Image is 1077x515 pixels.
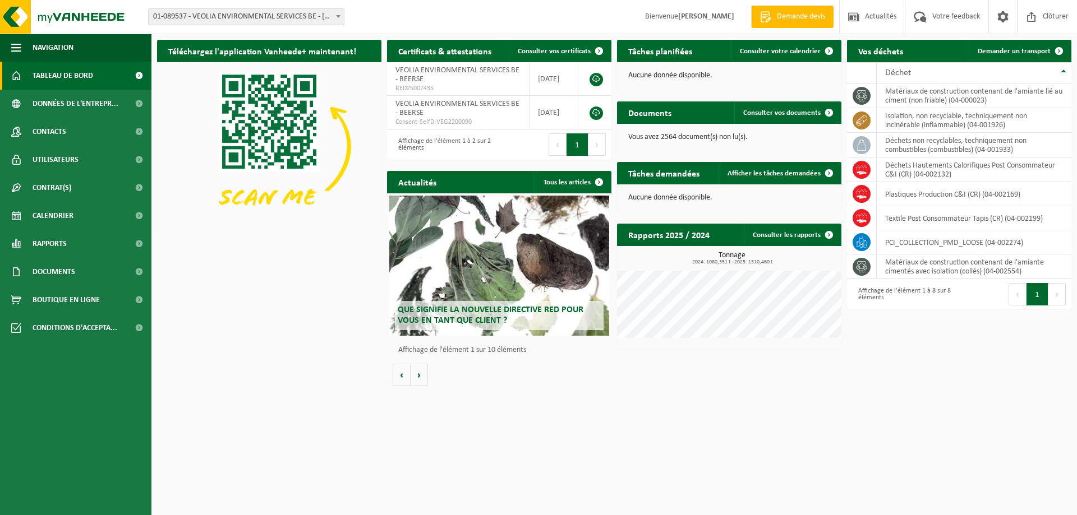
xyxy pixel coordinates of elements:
[398,346,606,354] p: Affichage de l'élément 1 sur 10 éléments
[734,101,840,124] a: Consulter vos documents
[33,314,117,342] span: Conditions d'accepta...
[387,171,448,193] h2: Actualités
[628,133,830,141] p: Vous avez 2564 document(s) non lu(s).
[628,194,830,202] p: Aucune donnée disponible.
[617,224,721,245] h2: Rapports 2025 / 2024
[853,282,954,307] div: Affichage de l'élément 1 à 8 sur 8 éléments
[33,146,79,174] span: Utilisateurs
[719,162,840,184] a: Afficher les tâches demandées
[1009,283,1027,305] button: Previous
[877,254,1071,279] td: matériaux de construction contenant de l'amiante cimentés avec isolation (collés) (04-002554)
[877,157,1071,182] td: Déchets Hautements Calorifiques Post Consommateur C&I (CR) (04-002132)
[885,68,911,77] span: Déchet
[389,196,609,336] a: Que signifie la nouvelle directive RED pour vous en tant que client ?
[33,286,100,314] span: Boutique en ligne
[617,101,683,123] h2: Documents
[847,40,914,62] h2: Vos déchets
[740,48,821,55] span: Consulter votre calendrier
[969,40,1070,62] a: Demander un transport
[398,305,583,325] span: Que signifie la nouvelle directive RED pour vous en tant que client ?
[33,34,73,62] span: Navigation
[678,12,734,21] strong: [PERSON_NAME]
[978,48,1051,55] span: Demander un transport
[411,364,428,386] button: Volgende
[157,62,381,230] img: Download de VHEPlus App
[628,72,830,80] p: Aucune donnée disponible.
[33,202,73,230] span: Calendrier
[148,8,344,25] span: 01-089537 - VEOLIA ENVIRONMENTAL SERVICES BE - 2340 BEERSE, STEENBAKKERSDAM 43/44 bus 2
[617,40,703,62] h2: Tâches planifiées
[530,62,578,96] td: [DATE]
[395,84,521,93] span: RED25007435
[33,174,71,202] span: Contrat(s)
[395,118,521,127] span: Consent-SelfD-VEG2200090
[877,133,1071,157] td: déchets non recyclables, techniquement non combustibles (combustibles) (04-001933)
[549,133,567,156] button: Previous
[33,258,75,286] span: Documents
[567,133,588,156] button: 1
[877,206,1071,230] td: Textile Post Consommateur Tapis (CR) (04-002199)
[395,66,519,83] span: VEOLIA ENVIRONMENTAL SERVICES BE - BEERSE
[623,252,841,265] h3: Tonnage
[393,364,411,386] button: Vorige
[588,133,606,156] button: Next
[751,6,834,28] a: Demande devis
[774,11,828,22] span: Demande devis
[509,40,610,62] a: Consulter vos certificats
[395,100,519,117] span: VEOLIA ENVIRONMENTAL SERVICES BE - BEERSE
[149,9,344,25] span: 01-089537 - VEOLIA ENVIRONMENTAL SERVICES BE - 2340 BEERSE, STEENBAKKERSDAM 43/44 bus 2
[33,230,67,258] span: Rapports
[617,162,711,184] h2: Tâches demandées
[743,109,821,117] span: Consulter vos documents
[877,230,1071,254] td: PCI_COLLECTION_PMD_LOOSE (04-002274)
[877,108,1071,133] td: isolation, non recyclable, techniquement non incinérable (inflammable) (04-001926)
[744,224,840,246] a: Consulter les rapports
[731,40,840,62] a: Consulter votre calendrier
[1048,283,1066,305] button: Next
[157,40,367,62] h2: Téléchargez l'application Vanheede+ maintenant!
[33,62,93,90] span: Tableau de bord
[623,259,841,265] span: 2024: 1080,351 t - 2025: 1310,460 t
[1027,283,1048,305] button: 1
[728,170,821,177] span: Afficher les tâches demandées
[535,171,610,193] a: Tous les articles
[530,96,578,129] td: [DATE]
[877,182,1071,206] td: Plastiques Production C&I (CR) (04-002169)
[877,83,1071,108] td: matériaux de construction contenant de l'amiante lié au ciment (non friable) (04-000023)
[518,48,591,55] span: Consulter vos certificats
[33,90,118,118] span: Données de l'entrepr...
[393,132,494,157] div: Affichage de l'élément 1 à 2 sur 2 éléments
[33,118,66,146] span: Contacts
[387,40,503,62] h2: Certificats & attestations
